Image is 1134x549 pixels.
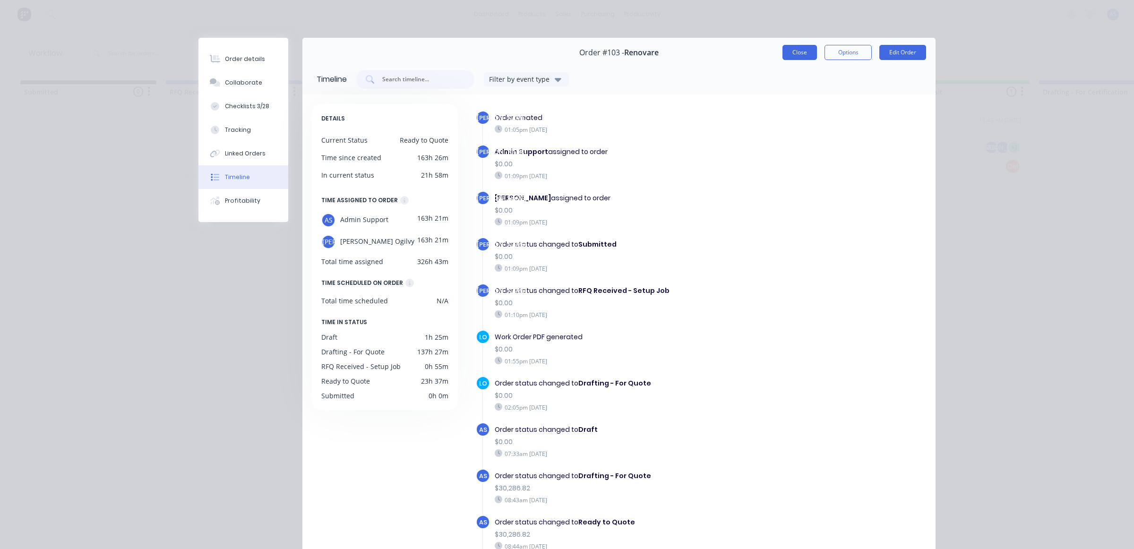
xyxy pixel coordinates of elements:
[417,153,448,163] div: 163h 26m
[495,425,773,435] div: Order status changed to
[321,170,374,180] div: In current status
[495,357,773,365] div: 01:55pm [DATE]
[495,193,773,203] div: assigned to order
[317,74,347,85] div: Timeline
[321,257,383,266] div: Total time assigned
[495,471,773,481] div: Order status changed to
[825,45,872,60] button: Options
[495,147,773,157] div: assigned to order
[495,530,773,540] div: $30,286.82
[479,425,487,434] span: AS
[381,75,460,84] input: Search timeline...
[421,170,448,180] div: 21h 58m
[321,391,354,401] div: Submitted
[495,496,773,504] div: 08:43am [DATE]
[225,126,251,134] div: Tracking
[225,55,265,63] div: Order details
[495,332,773,342] div: Work Order PDF generated
[578,517,635,527] b: Ready to Quote
[321,153,381,163] div: Time since created
[198,142,288,165] button: Linked Orders
[495,449,773,458] div: 07:33am [DATE]
[495,391,773,401] div: $0.00
[198,47,288,71] button: Order details
[495,252,773,262] div: $0.00
[495,159,773,169] div: $0.00
[495,240,773,249] div: Order status changed to
[225,102,269,111] div: Checklists 3/28
[225,197,260,205] div: Profitability
[340,235,414,249] span: [PERSON_NAME] Ogilvy
[782,45,817,60] button: Close
[321,332,337,342] div: Draft
[225,78,262,87] div: Collaborate
[477,240,527,249] span: [PERSON_NAME]
[321,296,388,306] div: Total time scheduled
[479,518,487,527] span: AS
[579,48,624,57] span: Order #103 -
[489,74,552,84] div: Filter by event type
[198,189,288,213] button: Profitability
[495,403,773,412] div: 02:05pm [DATE]
[495,298,773,308] div: $0.00
[495,125,773,134] div: 01:05pm [DATE]
[417,347,448,357] div: 137h 27m
[479,472,487,480] span: AS
[425,361,448,371] div: 0h 55m
[479,333,487,342] span: LO
[479,379,487,388] span: LO
[321,235,335,249] div: [PERSON_NAME]
[578,240,617,249] b: Submitted
[321,317,367,327] span: TIME IN STATUS
[321,213,335,227] div: AS
[225,173,250,181] div: Timeline
[437,296,448,306] div: N/A
[578,425,598,434] b: Draft
[321,347,385,357] div: Drafting - For Quote
[624,48,659,57] span: Renovare
[225,149,266,158] div: Linked Orders
[400,135,448,145] div: Ready to Quote
[495,206,773,215] div: $0.00
[198,94,288,118] button: Checklists 3/28
[321,135,368,145] div: Current Status
[321,113,345,124] span: DETAILS
[578,286,670,295] b: RFQ Received - Setup Job
[495,483,773,493] div: $30,286.82
[495,286,773,296] div: Order status changed to
[495,310,773,319] div: 01:10pm [DATE]
[879,45,926,60] button: Edit Order
[495,517,773,527] div: Order status changed to
[484,72,569,86] button: Filter by event type
[477,286,527,295] span: [PERSON_NAME]
[421,376,448,386] div: 23h 37m
[495,218,773,226] div: 01:09pm [DATE]
[425,332,448,342] div: 1h 25m
[495,264,773,273] div: 01:09pm [DATE]
[417,235,448,249] div: 163h 21m
[198,71,288,94] button: Collaborate
[417,213,448,227] div: 163h 21m
[321,361,401,371] div: RFQ Received - Setup Job
[417,257,448,266] div: 326h 43m
[477,194,527,203] span: [PERSON_NAME]
[578,378,651,388] b: Drafting - For Quote
[495,378,773,388] div: Order status changed to
[198,165,288,189] button: Timeline
[495,344,773,354] div: $0.00
[321,195,398,206] div: TIME ASSIGNED TO ORDER
[321,278,403,288] div: TIME SCHEDULED ON ORDER
[321,376,370,386] div: Ready to Quote
[340,213,388,227] span: Admin Support
[477,147,527,156] span: [PERSON_NAME]
[495,113,773,123] div: Order created
[495,172,773,180] div: 01:09pm [DATE]
[477,113,527,122] span: [PERSON_NAME]
[495,437,773,447] div: $0.00
[429,391,448,401] div: 0h 0m
[578,471,651,480] b: Drafting - For Quote
[198,118,288,142] button: Tracking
